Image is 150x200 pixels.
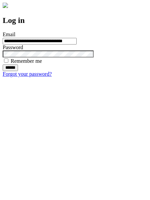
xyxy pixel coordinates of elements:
[3,16,147,25] h2: Log in
[11,58,42,64] label: Remember me
[3,45,23,50] label: Password
[3,71,52,77] a: Forgot your password?
[3,3,8,8] img: logo-4e3dc11c47720685a147b03b5a06dd966a58ff35d612b21f08c02c0306f2b779.png
[3,32,15,37] label: Email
